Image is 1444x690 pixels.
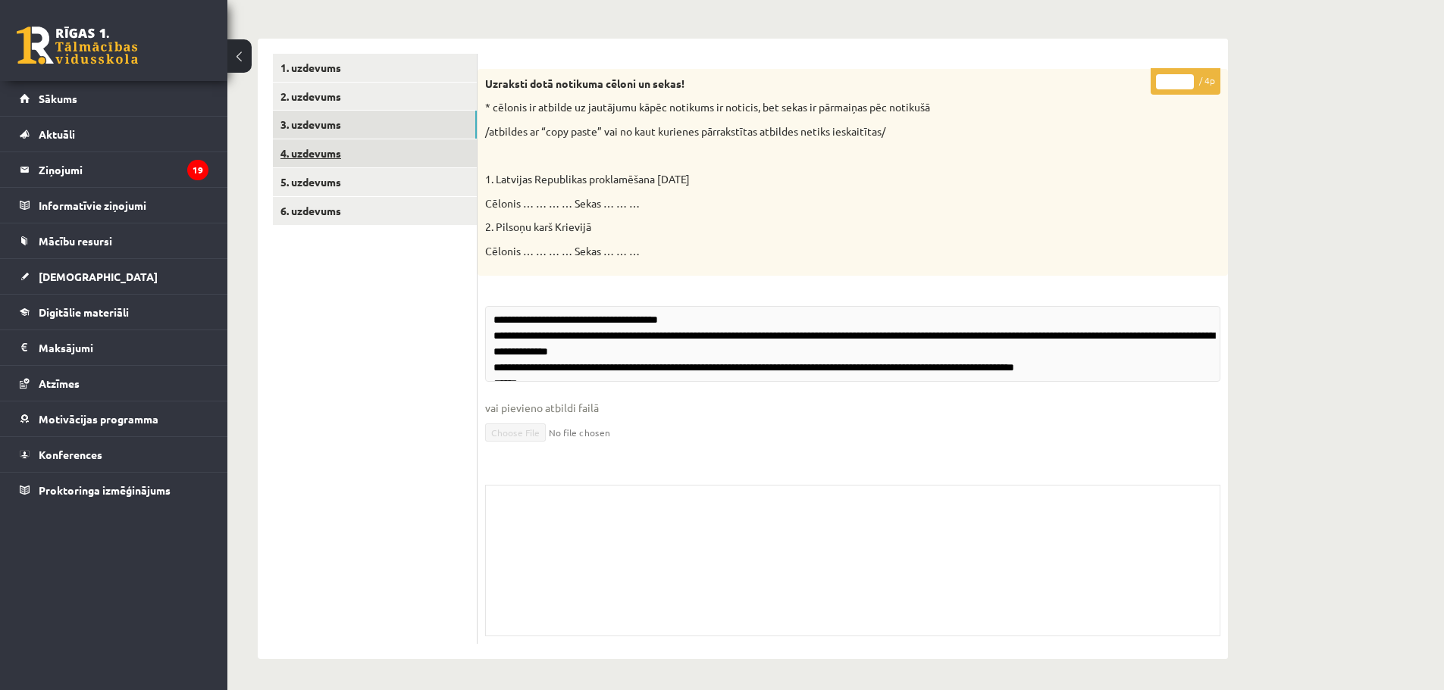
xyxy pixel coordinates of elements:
a: Ziņojumi19 [20,152,208,187]
span: Mācību resursi [39,234,112,248]
a: Maksājumi [20,330,208,365]
a: Aktuāli [20,117,208,151]
p: 2. Pilsoņu karš Krievijā [485,220,1145,235]
legend: Ziņojumi [39,152,208,187]
a: Motivācijas programma [20,401,208,436]
a: Mācību resursi [20,223,208,258]
a: 3. uzdevums [273,111,477,139]
p: Cēlonis … … … … Sekas … … … [485,244,1145,259]
p: 1. Latvijas Republikas proklamēšana [DATE] [485,172,1145,187]
a: 1. uzdevums [273,54,477,82]
a: Rīgas 1. Tālmācības vidusskola [17,27,138,64]
span: [DEMOGRAPHIC_DATA] [39,270,158,283]
p: * cēlonis ir atbilde uz jautājumu kāpēc notikums ir noticis, bet sekas ir pārmaiņas pēc notikušā [485,100,1145,115]
legend: Maksājumi [39,330,208,365]
a: Konferences [20,437,208,472]
a: [DEMOGRAPHIC_DATA] [20,259,208,294]
a: Proktoringa izmēģinājums [20,473,208,507]
a: Sākums [20,81,208,116]
a: 5. uzdevums [273,168,477,196]
a: Informatīvie ziņojumi [20,188,208,223]
a: Atzīmes [20,366,208,401]
a: 4. uzdevums [273,139,477,167]
i: 19 [187,160,208,180]
span: Sākums [39,92,77,105]
span: Proktoringa izmēģinājums [39,483,171,497]
a: 2. uzdevums [273,83,477,111]
a: Digitālie materiāli [20,295,208,329]
span: vai pievieno atbildi failā [485,400,1220,416]
p: / 4p [1151,68,1220,95]
p: Cēlonis … … … … Sekas … … … [485,196,1145,211]
span: Aktuāli [39,127,75,141]
legend: Informatīvie ziņojumi [39,188,208,223]
p: /atbildes ar “copy paste” vai no kaut kurienes pārrakstītas atbildes netiks ieskaitītas/ [485,124,1145,139]
span: Atzīmes [39,376,80,390]
span: Digitālie materiāli [39,305,129,319]
strong: Uzraksti dotā notikuma cēloni un sekas! [485,76,684,90]
span: Konferences [39,448,102,461]
span: Motivācijas programma [39,412,158,426]
a: 6. uzdevums [273,197,477,225]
